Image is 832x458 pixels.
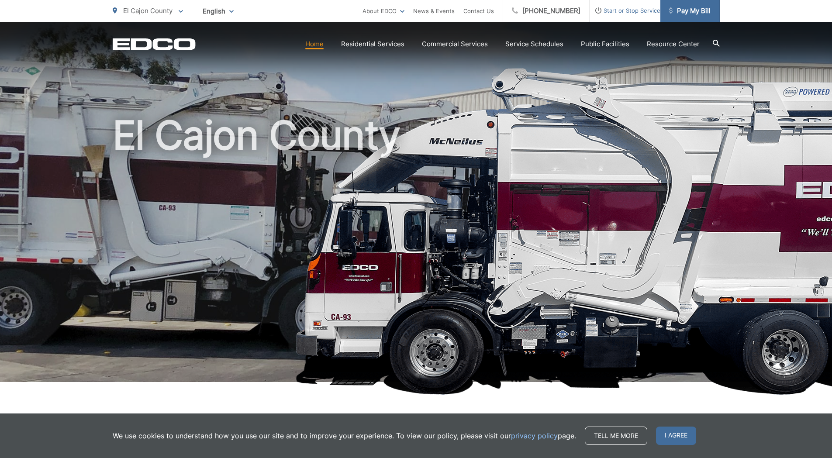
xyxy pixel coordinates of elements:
[305,39,324,49] a: Home
[463,6,494,16] a: Contact Us
[113,430,576,441] p: We use cookies to understand how you use our site and to improve your experience. To view our pol...
[511,430,558,441] a: privacy policy
[669,6,711,16] span: Pay My Bill
[585,427,647,445] a: Tell me more
[413,6,455,16] a: News & Events
[196,3,240,19] span: English
[362,6,404,16] a: About EDCO
[113,38,196,50] a: EDCD logo. Return to the homepage.
[656,427,696,445] span: I agree
[113,114,720,390] h1: El Cajon County
[123,7,173,15] span: El Cajon County
[581,39,629,49] a: Public Facilities
[422,39,488,49] a: Commercial Services
[341,39,404,49] a: Residential Services
[647,39,700,49] a: Resource Center
[505,39,563,49] a: Service Schedules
